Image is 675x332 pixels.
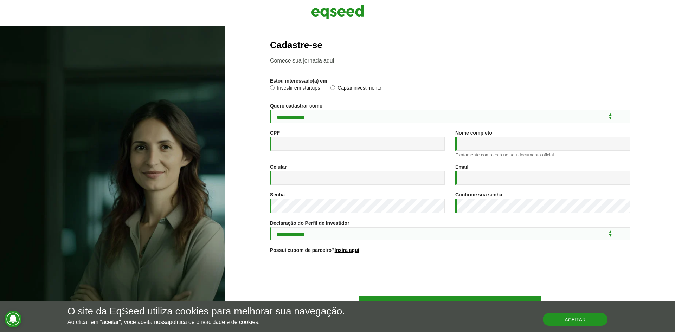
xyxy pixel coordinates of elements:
iframe: reCAPTCHA [397,261,503,289]
label: Captar investimento [330,85,381,92]
label: Senha [270,192,285,197]
a: Insira aqui [335,248,359,253]
h5: O site da EqSeed utiliza cookies para melhorar sua navegação. [67,306,345,317]
input: Captar investimento [330,85,335,90]
button: Aceitar [543,313,607,326]
label: Quero cadastrar como [270,103,322,108]
label: Estou interessado(a) em [270,78,327,83]
label: Investir em startups [270,85,320,92]
label: Declaração do Perfil de Investidor [270,221,349,226]
p: Comece sua jornada aqui [270,57,630,64]
h2: Cadastre-se [270,40,630,50]
label: Celular [270,164,287,169]
label: Possui cupom de parceiro? [270,248,359,253]
p: Ao clicar em "aceitar", você aceita nossa . [67,319,345,325]
button: Cadastre-se [359,296,541,311]
label: Nome completo [455,130,492,135]
label: Email [455,164,468,169]
label: Confirme sua senha [455,192,502,197]
a: política de privacidade e de cookies [169,319,258,325]
label: CPF [270,130,280,135]
img: EqSeed Logo [311,4,364,21]
input: Investir em startups [270,85,275,90]
div: Exatamente como está no seu documento oficial [455,152,630,157]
